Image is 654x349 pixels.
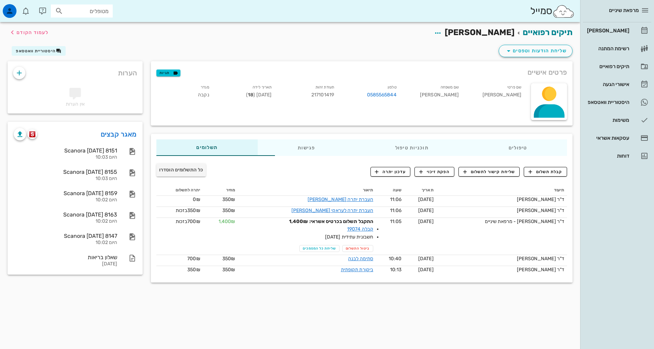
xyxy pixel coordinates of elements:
[66,101,85,107] span: אין הערות
[583,130,651,146] a: עסקאות אשראי
[418,219,434,224] span: [DATE]
[436,185,567,196] th: תיעוד
[586,135,629,141] div: עסקאות אשראי
[583,112,651,128] a: משימות
[308,197,373,202] a: העברת יתרה [PERSON_NAME]
[367,91,397,99] a: 0585565844
[201,85,209,89] small: מגדר
[156,70,180,76] button: תגיות
[203,185,238,196] th: מחיר
[20,6,24,10] span: תג
[14,211,117,218] div: Scanora [DATE] 8163
[363,188,374,192] span: תיאור
[375,169,406,175] span: עדכון יתרה
[176,208,188,213] span: בזכות
[226,188,235,192] span: מחיר
[402,82,465,103] div: [PERSON_NAME]
[583,94,651,110] a: תגהיסטוריית וואטסאפ
[311,92,334,98] span: 217101419
[238,185,376,196] th: תיאור
[296,233,373,241] span: חשבונית עתידית [DATE]
[346,246,370,251] span: ביטול התשלום
[16,49,56,53] span: היסטוריית וואטסאפ
[14,155,117,160] div: היום 10:03
[14,176,117,182] div: היום 10:03
[248,92,253,98] strong: 18
[176,219,188,224] span: בזכות
[517,267,564,273] span: ד"ר [PERSON_NAME]
[422,188,434,192] span: תאריך
[29,131,36,137] img: scanora logo
[499,45,573,57] button: שליחת הודעות וטפסים
[303,246,336,251] span: שליחת כל המסמכים
[554,188,565,192] span: תיעוד
[390,208,402,213] span: 11:06
[246,92,271,98] span: [DATE] ( )
[390,219,402,224] span: 11:05
[524,167,567,177] button: קבלת תשלום
[468,139,567,156] div: טיפולים
[342,245,373,252] button: ביטול התשלום
[445,28,514,37] span: [PERSON_NAME]
[418,197,434,202] span: [DATE]
[517,197,564,202] span: ד"ר [PERSON_NAME]
[609,7,639,13] span: מרפאת שיניים
[159,207,200,214] div: 350₪
[586,28,629,33] div: [PERSON_NAME]
[341,267,373,273] a: ביקורת תקופתית
[507,85,521,89] small: שם פרטי
[16,30,48,35] span: לעמוד הקודם
[583,76,651,93] a: אישורי הגעה
[159,218,200,225] div: 700₪
[299,245,340,252] button: שליחת כל המסמכים
[390,267,402,273] span: 10:13
[586,46,629,51] div: רשימת המתנה
[464,82,527,103] div: [PERSON_NAME]
[315,85,334,89] small: תעודת זהות
[414,167,454,177] button: הפקת זיכוי
[291,208,373,213] a: העברת יתרה לעראקי [PERSON_NAME]
[355,139,468,156] div: תוכניות טיפול
[253,85,271,89] small: תאריך לידה
[159,266,200,273] div: 350₪
[14,233,117,239] div: Scanora [DATE] 8147
[159,196,200,203] div: 0₪
[418,267,434,273] span: [DATE]
[552,4,575,18] img: SmileCloud logo
[152,82,215,103] div: נקבה
[222,208,235,213] span: 350₪
[583,58,651,75] a: תיקים רפואיים
[458,167,520,177] button: שליחת קישור לתשלום
[418,256,434,262] span: [DATE]
[418,208,434,213] span: [DATE]
[258,139,355,156] div: פגישות
[347,226,373,232] a: קבלה 19074
[14,219,117,224] div: היום 10:02
[517,256,564,262] span: ד"ר [PERSON_NAME]
[586,153,629,159] div: דוחות
[463,169,515,175] span: שליחת קישור לתשלום
[505,47,567,55] span: שליחת הודעות וטפסים
[222,197,235,202] span: 350₪
[530,4,575,19] div: סמייל
[529,169,563,175] span: קבלת תשלום
[586,99,629,105] div: היסטוריית וואטסאפ
[586,82,629,87] div: אישורי הגעה
[159,255,200,262] div: 700₪
[485,219,564,224] span: ד"ר [PERSON_NAME] - מרפאת שיניים
[8,61,143,81] div: הערות
[14,147,117,154] div: Scanora [DATE] 8151
[159,167,203,173] span: כל התשלומים הוסדרו
[156,185,203,196] th: יתרה לתשלום
[388,85,397,89] small: טלפון
[101,129,137,140] a: מאגר קבצים
[528,67,567,78] span: פרטים אישיים
[14,197,117,203] div: היום 10:02
[583,40,651,57] a: רשימת המתנה
[404,185,436,196] th: תאריך
[393,188,401,192] span: שעה
[14,190,117,197] div: Scanora [DATE] 8159
[441,85,459,89] small: שם משפחה
[370,167,411,177] button: עדכון יתרה
[14,169,117,175] div: Scanora [DATE] 8155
